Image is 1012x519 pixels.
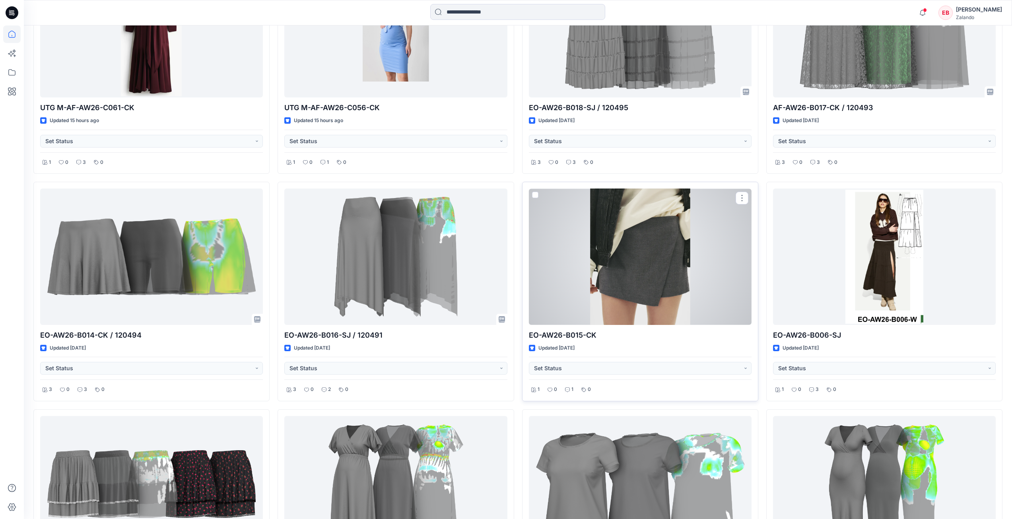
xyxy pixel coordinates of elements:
div: Zalando [956,14,1002,20]
p: EO-AW26-B015-CK [529,330,752,341]
p: 3 [49,385,52,394]
p: Updated [DATE] [538,344,575,352]
p: 0 [343,158,346,167]
p: 3 [817,158,820,167]
p: 3 [83,158,86,167]
p: 3 [782,158,785,167]
div: [PERSON_NAME] [956,5,1002,14]
div: EB [938,6,953,20]
p: 3 [293,385,296,394]
p: Updated [DATE] [783,117,819,125]
p: 0 [590,158,593,167]
p: 0 [309,158,313,167]
p: Updated 15 hours ago [50,117,99,125]
p: Updated [DATE] [783,344,819,352]
p: AF-AW26-B017-CK / 120493 [773,102,996,113]
p: EO-AW26-B018-SJ / 120495 [529,102,752,113]
p: 0 [66,385,70,394]
p: 3 [816,385,819,394]
p: UTG M-AF-AW26-C061-CK [40,102,263,113]
p: 0 [798,385,801,394]
p: 0 [799,158,802,167]
p: 0 [100,158,103,167]
p: 1 [293,158,295,167]
p: 1 [327,158,329,167]
a: EO-AW26-B015-CK [529,189,752,325]
p: 2 [328,385,331,394]
p: EO-AW26-B006-SJ [773,330,996,341]
p: 0 [65,158,68,167]
p: EO-AW26-B014-CK / 120494 [40,330,263,341]
p: 0 [345,385,348,394]
p: 1 [782,385,784,394]
p: 3 [573,158,576,167]
p: UTG M-AF-AW26-C056-CK [284,102,507,113]
p: 0 [588,385,591,394]
p: 0 [101,385,105,394]
p: Updated [DATE] [50,344,86,352]
a: EO-AW26-B016-SJ / 120491 [284,189,507,325]
a: EO-AW26-B006-SJ [773,189,996,325]
p: 3 [84,385,87,394]
p: Updated [DATE] [294,344,330,352]
p: 0 [554,385,557,394]
p: 0 [311,385,314,394]
p: 0 [555,158,558,167]
p: Updated 15 hours ago [294,117,343,125]
p: EO-AW26-B016-SJ / 120491 [284,330,507,341]
p: 1 [49,158,51,167]
p: 3 [538,158,541,167]
p: 0 [834,158,837,167]
p: 0 [833,385,836,394]
a: EO-AW26-B014-CK / 120494 [40,189,263,325]
p: Updated [DATE] [538,117,575,125]
p: 1 [538,385,540,394]
p: 1 [571,385,573,394]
